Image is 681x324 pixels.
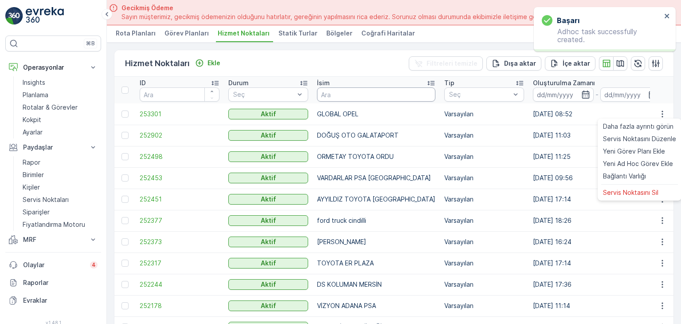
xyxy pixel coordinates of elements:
td: [DATE] 17:36 [528,274,665,295]
span: Sayın müşterimiz, gecikmiş ödemenizin olduğunu hatırlatır, gereğinin yapılmasını rica ederiz. Sor... [121,12,569,21]
td: Varsayılan [440,274,528,295]
p: ⌘B [86,40,95,47]
p: Kokpit [23,115,41,124]
button: Aktif [228,237,308,247]
p: Operasyonlar [23,63,83,72]
a: Planlama [19,89,101,101]
p: Hizmet Noktaları [125,57,190,70]
p: Evraklar [23,296,98,305]
p: Seç [449,90,510,99]
td: AYYILDIZ TOYOTA [GEOGRAPHIC_DATA] [313,189,440,210]
p: Seç [233,90,294,99]
p: Planlama [23,91,48,99]
td: ford truck cindilli [313,210,440,231]
td: [DATE] 16:24 [528,231,665,253]
p: Tip [444,79,454,87]
td: Varsayılan [440,231,528,253]
p: Fiyatlandırma Motoru [23,220,85,229]
input: dd/mm/yyyy [600,87,661,102]
p: MRF [23,235,83,244]
div: Toggle Row Selected [121,111,129,118]
button: Operasyonlar [5,59,101,76]
a: Rapor [19,156,101,169]
td: [DATE] 17:14 [528,189,665,210]
td: GLOBAL OPEL [313,103,440,125]
a: 252451 [140,195,219,204]
a: 252902 [140,131,219,140]
td: [DATE] 17:14 [528,253,665,274]
p: Ayarlar [23,128,43,137]
span: Coğrafi Haritalar [361,29,415,38]
a: Olaylar4 [5,256,101,274]
td: Varsayılan [440,146,528,167]
p: Aktif [261,195,276,204]
p: Olaylar [23,261,85,269]
div: Toggle Row Selected [121,281,129,288]
button: Filtreleri temizle [409,56,483,71]
span: Daha fazla ayrıntı görün [603,122,673,131]
button: Paydaşlar [5,138,101,156]
a: Fiyatlandırma Motoru [19,218,101,231]
button: Aktif [228,194,308,205]
p: Aktif [261,131,276,140]
p: 4 [92,261,96,269]
p: Raporlar [23,278,98,287]
p: ID [140,79,146,87]
p: İçe aktar [563,59,590,68]
div: Toggle Row Selected [121,132,129,139]
a: Kişiler [19,181,101,194]
a: 252498 [140,152,219,161]
p: Birimler [23,170,44,179]
p: Ekle [207,59,220,67]
td: [DATE] 08:52 [528,103,665,125]
a: Raporlar [5,274,101,292]
p: Filtreleri temizle [427,59,477,68]
a: Siparişler [19,206,101,218]
td: Varsayılan [440,189,528,210]
input: Ara [317,87,435,102]
img: logo [5,7,23,25]
span: Yeni Ad Hoc Görev Ekle [603,159,673,168]
td: [DATE] 11:25 [528,146,665,167]
span: Statik Turlar [278,29,317,38]
p: Aktif [261,152,276,161]
a: 252377 [140,216,219,225]
a: 252453 [140,174,219,182]
td: Varsayılan [440,295,528,316]
div: Toggle Row Selected [121,302,129,309]
p: - [595,89,599,100]
p: Paydaşlar [23,143,83,152]
span: Bölgeler [326,29,352,38]
td: [PERSON_NAME] [313,231,440,253]
button: MRF [5,231,101,249]
p: Aktif [261,174,276,182]
td: Varsayılan [440,103,528,125]
a: Yeni Görev Planı Ekle [599,145,680,158]
span: Gecikmiş Ödeme [121,4,569,12]
a: Birimler [19,169,101,181]
button: Ekle [192,58,224,68]
td: Varsayılan [440,167,528,189]
td: Varsayılan [440,125,528,146]
td: [DATE] 09:56 [528,167,665,189]
p: Rapor [23,158,40,167]
p: Oluşturulma Zamanı [533,79,595,87]
a: 252317 [140,259,219,268]
button: Aktif [228,173,308,183]
input: dd/mm/yyyy [533,87,594,102]
td: VARDARLAR PSA [GEOGRAPHIC_DATA] [313,167,440,189]
p: Dışa aktar [504,59,536,68]
td: DOĞUŞ OTO GALATAPORT [313,125,440,146]
a: 253301 [140,110,219,119]
p: Servis Noktaları [23,195,69,204]
a: Kokpit [19,114,101,126]
a: Ayarlar [19,126,101,138]
td: VİZYON ADANA PSA [313,295,440,316]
